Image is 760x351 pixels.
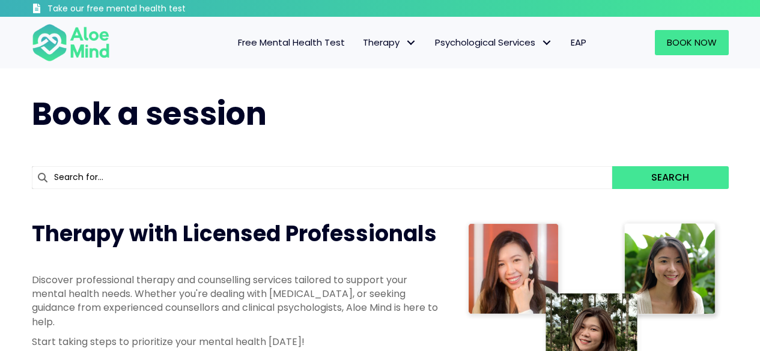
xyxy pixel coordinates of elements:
[32,3,250,17] a: Take our free mental health test
[571,36,586,49] span: EAP
[426,30,562,55] a: Psychological ServicesPsychological Services: submenu
[32,218,437,249] span: Therapy with Licensed Professionals
[354,30,426,55] a: TherapyTherapy: submenu
[32,166,613,189] input: Search for...
[667,36,717,49] span: Book Now
[126,30,595,55] nav: Menu
[403,34,420,52] span: Therapy: submenu
[655,30,729,55] a: Book Now
[612,166,728,189] button: Search
[238,36,345,49] span: Free Mental Health Test
[229,30,354,55] a: Free Mental Health Test
[32,335,440,349] p: Start taking steps to prioritize your mental health [DATE]!
[32,23,110,62] img: Aloe mind Logo
[435,36,553,49] span: Psychological Services
[363,36,417,49] span: Therapy
[32,92,267,136] span: Book a session
[538,34,556,52] span: Psychological Services: submenu
[32,273,440,329] p: Discover professional therapy and counselling services tailored to support your mental health nee...
[562,30,595,55] a: EAP
[47,3,250,15] h3: Take our free mental health test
